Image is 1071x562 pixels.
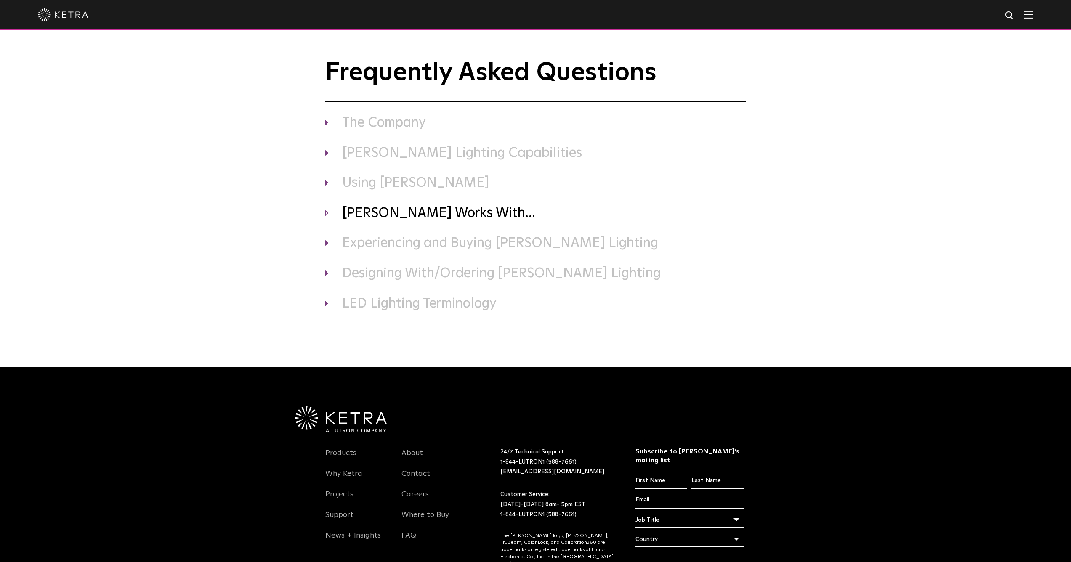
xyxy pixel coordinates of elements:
[500,512,577,517] a: 1-844-LUTRON1 (588-7661)
[325,447,389,550] div: Navigation Menu
[325,175,746,192] h3: Using [PERSON_NAME]
[500,490,614,520] p: Customer Service: [DATE]-[DATE] 8am- 5pm EST
[635,447,744,465] h3: Subscribe to [PERSON_NAME]’s mailing list
[325,145,746,162] h3: [PERSON_NAME] Lighting Capabilities
[500,447,614,477] p: 24/7 Technical Support:
[401,490,429,509] a: Careers
[325,114,746,132] h3: The Company
[635,512,744,528] div: Job Title
[325,235,746,252] h3: Experiencing and Buying [PERSON_NAME] Lighting
[325,59,746,102] h1: Frequently Asked Questions
[500,469,604,475] a: [EMAIL_ADDRESS][DOMAIN_NAME]
[1024,11,1033,19] img: Hamburger%20Nav.svg
[325,469,362,488] a: Why Ketra
[325,205,746,223] h3: [PERSON_NAME] Works With...
[325,510,353,530] a: Support
[401,447,465,550] div: Navigation Menu
[401,448,423,468] a: About
[500,459,577,465] a: 1-844-LUTRON1 (588-7661)
[325,295,746,313] h3: LED Lighting Terminology
[401,510,449,530] a: Where to Buy
[325,490,353,509] a: Projects
[691,473,743,489] input: Last Name
[295,406,387,432] img: Ketra-aLutronCo_White_RGB
[635,531,744,547] div: Country
[38,8,88,21] img: ketra-logo-2019-white
[401,531,416,550] a: FAQ
[1005,11,1015,21] img: search icon
[325,531,381,550] a: News + Insights
[635,473,687,489] input: First Name
[401,469,430,488] a: Contact
[635,492,744,508] input: Email
[325,265,746,283] h3: Designing With/Ordering [PERSON_NAME] Lighting
[325,448,356,468] a: Products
